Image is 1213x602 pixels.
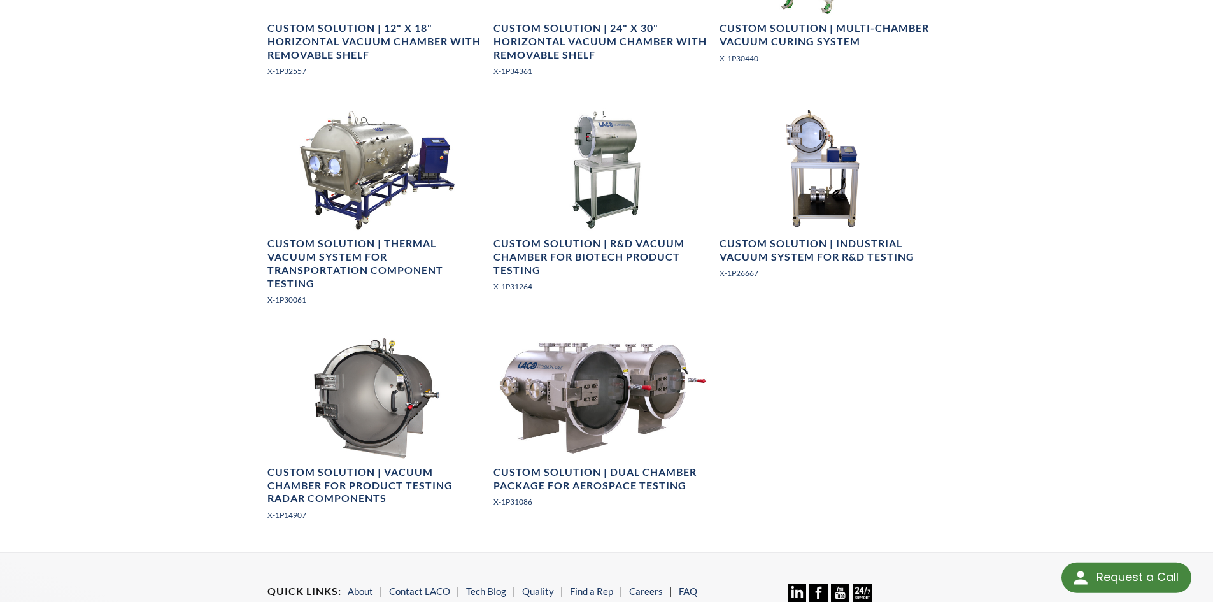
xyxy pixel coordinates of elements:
img: 24/7 Support Icon [853,584,872,602]
h4: Custom Solution | 12" X 18" Horizontal Vacuum Chamber with Removable Shelf [267,22,486,61]
p: X-1P14907 [267,509,486,521]
h4: Custom Solution | Multi-Chamber Vacuum Curing System [720,22,938,48]
a: Custom industrial vacuum chamber with cartCustom Solution | R&D Vacuum Chamber for BioTech Produc... [493,108,712,303]
div: Request a Call [1096,563,1179,592]
p: X-1P26667 [720,267,938,279]
h4: Custom Solution | Industrial Vacuum System for R&D Testing [720,237,938,264]
a: Careers [629,585,663,597]
p: X-1P30061 [267,294,486,306]
p: X-1P30440 [720,52,938,64]
h4: Custom Solution | 24" X 30" Horizontal Vacuum Chamber with Removable Shelf [493,22,712,61]
div: Request a Call [1061,563,1191,593]
a: Quality [522,585,554,597]
a: FAQ [679,585,697,597]
a: Tech Blog [466,585,506,597]
a: Custom Vacuum System for testing large transportation componentsCustom Solution | Thermal Vacuum ... [267,108,486,317]
a: Custom Industrial Vacuum System with Programmable Vacuum ControllerCustom Solution | Industrial V... [720,108,938,290]
h4: Custom Solution | R&D Vacuum Chamber for BioTech Product Testing [493,237,712,276]
a: About [348,585,373,597]
p: X-1P34361 [493,65,712,77]
img: round button [1070,568,1091,588]
p: X-1P31264 [493,280,712,292]
h4: Custom Solution | Thermal Vacuum System for Transportation Component Testing [267,237,486,290]
p: X-1P31086 [493,496,712,508]
a: Find a Rep [570,585,613,597]
a: Contact LACO [389,585,450,597]
a: Dual industrial vacuum chambers with custom portsCustom Solution | Dual Chamber Package for Aeros... [493,336,712,518]
p: X-1P32557 [267,65,486,77]
h4: Custom Solution | Dual Chamber Package for Aerospace Testing [493,466,712,492]
h4: Quick Links [267,585,341,598]
a: Horizontal stainless steel cylindrical vacuum chamber with clear acrylic doorCustom Solution | Va... [267,336,486,531]
h4: Custom Solution | Vacuum Chamber for Product Testing Radar Components [267,466,486,505]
